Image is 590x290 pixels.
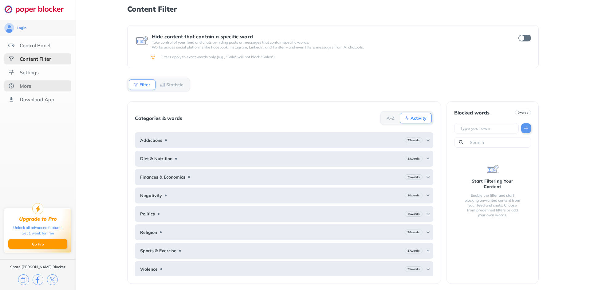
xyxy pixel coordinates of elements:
p: Take control of your feed and chats by hiding posts or messages that contain specific words. [152,40,507,45]
b: Sports & Exercise [140,248,176,253]
b: A-Z [387,116,395,120]
img: logo-webpage.svg [4,5,70,14]
b: 23 words [407,157,419,161]
b: Diet & Nutrition [140,156,172,161]
div: Control Panel [20,42,50,48]
img: settings.svg [8,69,14,75]
div: Share [PERSON_NAME] Blocker [10,265,65,269]
img: Activity [404,116,409,121]
div: Blocked words [454,110,490,115]
b: Religion [140,230,157,235]
b: Politics [140,211,155,216]
b: 30 words [407,230,419,234]
div: Settings [20,69,39,75]
div: Enable the filter and start blocking unwanted content from your feed and chats. Choose from prede... [464,193,521,218]
b: Addictions [140,138,162,143]
h1: Content Filter [127,5,538,13]
img: facebook.svg [33,274,43,285]
img: copy.svg [18,274,29,285]
img: features.svg [8,42,14,48]
b: Negativity [140,193,162,198]
b: Finances & Economics [140,175,185,180]
div: Upgrade to Pro [19,216,57,222]
img: social-selected.svg [8,56,14,62]
b: Activity [411,116,427,120]
img: Filter [133,82,138,87]
div: Login [17,25,26,30]
button: Go Pro [8,239,67,249]
img: avatar.svg [4,23,14,33]
div: Filters apply to exact words only (e.g., "Sale" will not block "Sales"). [160,55,530,60]
b: Statistic [166,83,183,87]
img: Statistic [160,82,165,87]
div: More [20,83,31,89]
b: 25 words [407,267,419,271]
b: 0 words [518,110,528,115]
b: Violence [140,267,158,272]
b: 30 words [407,193,419,198]
b: 27 words [407,249,419,253]
img: download-app.svg [8,96,14,102]
b: 26 words [407,212,419,216]
img: about.svg [8,83,14,89]
b: 29 words [407,138,419,142]
b: 25 words [407,175,419,179]
div: Get 1 week for free [22,230,54,236]
b: Filter [140,83,150,87]
div: Content Filter [20,56,51,62]
img: x.svg [47,274,58,285]
input: Search [469,139,528,145]
div: Unlock all advanced features [13,225,62,230]
img: upgrade-to-pro.svg [32,203,43,214]
div: Categories & words [135,115,182,121]
div: Hide content that contain a specific word [152,34,507,39]
div: Start Filtering Your Content [464,178,521,189]
p: Works across social platforms like Facebook, Instagram, LinkedIn, and Twitter – and even filters ... [152,45,507,50]
input: Type your own [459,125,516,131]
div: Download App [20,96,54,102]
